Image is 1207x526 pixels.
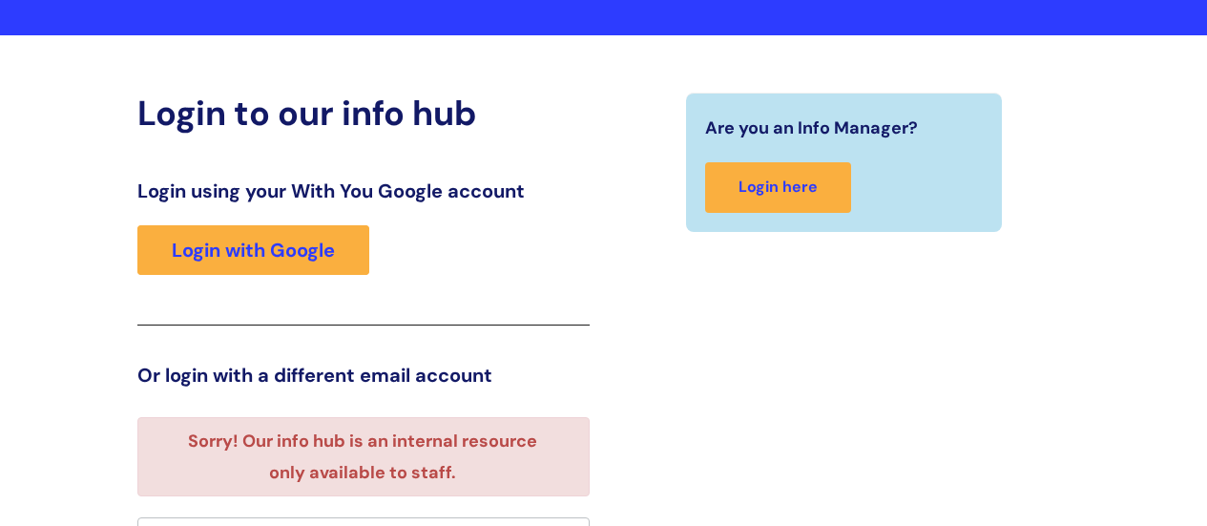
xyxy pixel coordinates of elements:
[137,93,590,134] h2: Login to our info hub
[171,426,555,488] li: Sorry! Our info hub is an internal resource only available to staff.
[705,113,918,143] span: Are you an Info Manager?
[137,364,590,387] h3: Or login with a different email account
[137,225,369,275] a: Login with Google
[137,179,590,202] h3: Login using your With You Google account
[705,162,851,213] a: Login here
